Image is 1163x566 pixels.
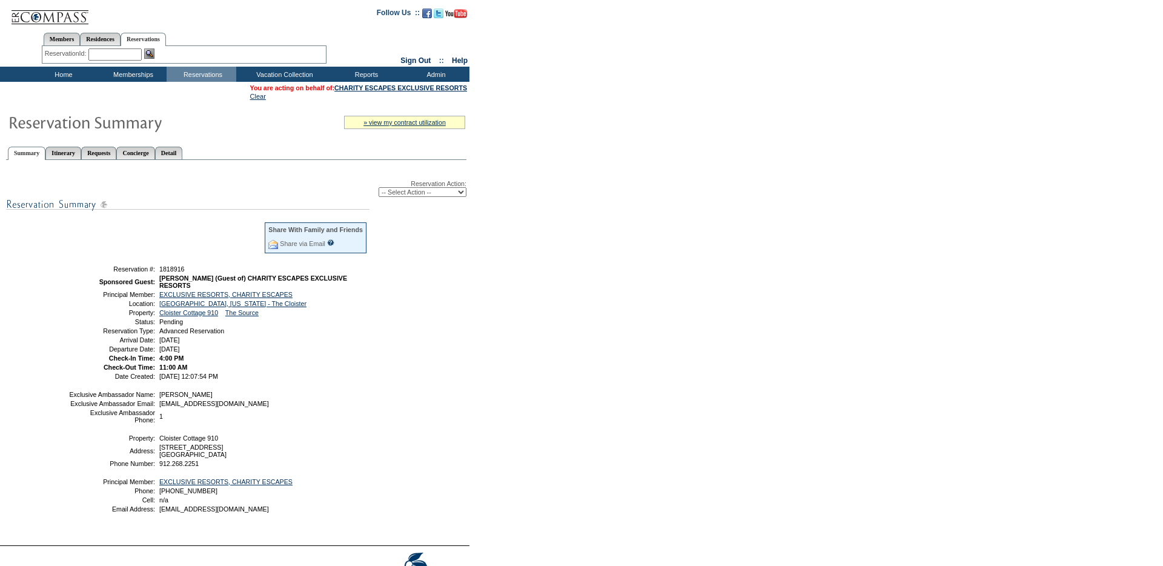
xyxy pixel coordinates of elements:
span: [EMAIL_ADDRESS][DOMAIN_NAME] [159,400,269,407]
td: Reports [330,67,400,82]
span: 912.268.2251 [159,460,199,467]
a: Itinerary [45,147,81,159]
td: Exclusive Ambassador Email: [68,400,155,407]
div: Reservation Action: [6,180,466,197]
a: Reservations [121,33,166,46]
div: ReservationId: [45,48,89,59]
span: [PERSON_NAME] [159,391,213,398]
span: [STREET_ADDRESS] [GEOGRAPHIC_DATA] [159,444,227,458]
a: Subscribe to our YouTube Channel [445,12,467,19]
td: Principal Member: [68,478,155,485]
img: subTtlResSummary.gif [6,197,369,212]
a: Summary [8,147,45,160]
strong: Check-In Time: [109,355,155,362]
td: Property: [68,434,155,442]
span: [PHONE_NUMBER] [159,487,217,494]
a: Sign Out [400,56,431,65]
td: Phone: [68,487,155,494]
a: Follow us on Twitter [434,12,443,19]
a: EXCLUSIVE RESORTS, CHARITY ESCAPES [159,291,293,298]
td: Exclusive Ambassador Phone: [68,409,155,424]
a: Requests [81,147,116,159]
td: Reservation #: [68,265,155,273]
div: Share With Family and Friends [268,226,363,233]
td: Home [27,67,97,82]
span: [DATE] 12:07:54 PM [159,373,218,380]
td: Date Created: [68,373,155,380]
span: Cloister Cottage 910 [159,434,218,442]
td: Follow Us :: [377,7,420,22]
a: [GEOGRAPHIC_DATA], [US_STATE] - The Cloister [159,300,306,307]
span: [PERSON_NAME] (Guest of) CHARITY ESCAPES EXCLUSIVE RESORTS [159,275,347,289]
a: The Source [225,309,259,316]
td: Principal Member: [68,291,155,298]
td: Location: [68,300,155,307]
span: 1818916 [159,265,185,273]
strong: Sponsored Guest: [99,278,155,285]
td: Departure Date: [68,345,155,353]
td: Admin [400,67,469,82]
img: Subscribe to our YouTube Channel [445,9,467,18]
td: Address: [68,444,155,458]
td: Arrival Date: [68,336,155,344]
a: Members [44,33,81,45]
td: Phone Number: [68,460,155,467]
span: :: [439,56,444,65]
span: 11:00 AM [159,364,187,371]
a: CHARITY ESCAPES EXCLUSIVE RESORTS [334,84,467,92]
span: Advanced Reservation [159,327,224,335]
span: [EMAIL_ADDRESS][DOMAIN_NAME] [159,505,269,513]
span: [DATE] [159,345,180,353]
a: Cloister Cottage 910 [159,309,218,316]
td: Status: [68,318,155,325]
td: Email Address: [68,505,155,513]
img: Follow us on Twitter [434,8,443,18]
a: Become our fan on Facebook [422,12,432,19]
td: Vacation Collection [236,67,330,82]
img: Become our fan on Facebook [422,8,432,18]
td: Reservations [167,67,236,82]
a: Help [452,56,468,65]
a: Clear [250,93,266,100]
td: Exclusive Ambassador Name: [68,391,155,398]
td: Property: [68,309,155,316]
a: EXCLUSIVE RESORTS, CHARITY ESCAPES [159,478,293,485]
td: Reservation Type: [68,327,155,335]
span: [DATE] [159,336,180,344]
span: Pending [159,318,183,325]
strong: Check-Out Time: [104,364,155,371]
a: Residences [80,33,121,45]
a: Concierge [116,147,154,159]
img: Reservation Search [144,48,154,59]
span: 4:00 PM [159,355,184,362]
img: Reservaton Summary [8,110,250,134]
span: n/a [159,496,168,504]
span: You are acting on behalf of: [250,84,467,92]
span: 1 [159,413,163,420]
td: Memberships [97,67,167,82]
input: What is this? [327,239,334,246]
a: Share via Email [280,240,325,247]
a: Detail [155,147,183,159]
td: Cell: [68,496,155,504]
a: » view my contract utilization [363,119,446,126]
